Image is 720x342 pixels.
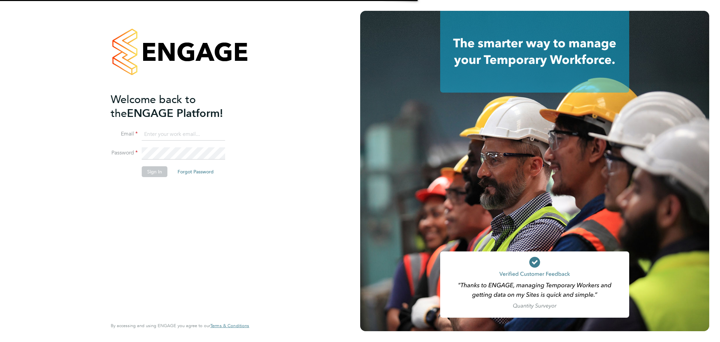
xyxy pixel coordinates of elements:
[172,166,219,177] button: Forgot Password
[111,93,196,120] span: Welcome back to the
[142,166,167,177] button: Sign In
[142,128,225,141] input: Enter your work email...
[111,130,138,138] label: Email
[210,323,249,328] span: Terms & Conditions
[111,93,242,120] h2: ENGAGE Platform!
[111,323,249,328] span: By accessing and using ENGAGE you agree to our
[111,149,138,156] label: Password
[210,323,249,328] a: Terms & Conditions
